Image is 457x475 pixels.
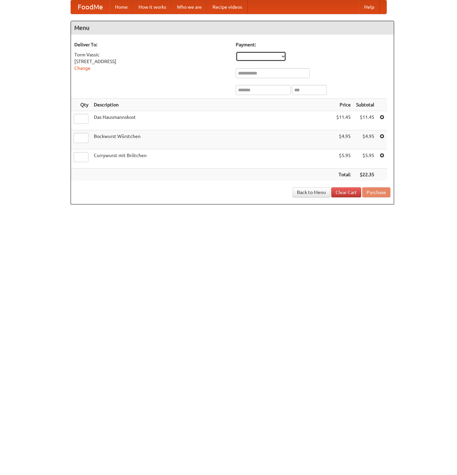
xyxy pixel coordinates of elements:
h5: Deliver To: [74,41,229,48]
a: Change [74,65,90,71]
th: Description [91,99,334,111]
a: How it works [133,0,172,14]
td: Das Hausmannskost [91,111,334,130]
td: $5.95 [353,149,377,169]
td: $11.45 [353,111,377,130]
td: $11.45 [334,111,353,130]
a: Back to Menu [293,187,330,197]
a: Help [359,0,380,14]
td: Bockwurst Würstchen [91,130,334,149]
button: Purchase [362,187,390,197]
a: Home [110,0,133,14]
div: [STREET_ADDRESS] [74,58,229,65]
th: Price [334,99,353,111]
a: Clear Cart [331,187,361,197]
div: Torm Vassic [74,51,229,58]
a: Recipe videos [207,0,247,14]
h4: Menu [71,21,394,35]
th: Total: [334,169,353,181]
th: $22.35 [353,169,377,181]
th: Qty [71,99,91,111]
td: Currywurst mit Brötchen [91,149,334,169]
td: $4.95 [334,130,353,149]
a: FoodMe [71,0,110,14]
td: $4.95 [353,130,377,149]
td: $5.95 [334,149,353,169]
th: Subtotal [353,99,377,111]
a: Who we are [172,0,207,14]
h5: Payment: [236,41,390,48]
